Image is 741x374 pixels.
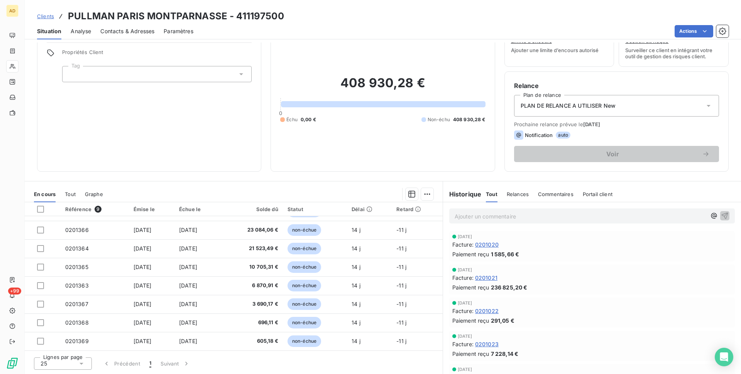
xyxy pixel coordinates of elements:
[65,338,89,344] span: 0201369
[396,206,438,212] div: Retard
[475,340,499,348] span: 0201023
[453,116,486,123] span: 408 930,28 €
[583,191,612,197] span: Portail client
[458,267,472,272] span: [DATE]
[396,319,406,326] span: -11 j
[279,110,282,116] span: 0
[6,357,19,369] img: Logo LeanPay
[452,350,489,358] span: Paiement reçu
[65,264,88,270] span: 0201365
[134,206,170,212] div: Émise le
[352,338,360,344] span: 14 j
[288,224,321,236] span: non-échue
[458,234,472,239] span: [DATE]
[225,263,278,271] span: 10 705,31 €
[443,190,482,199] h6: Historique
[491,250,519,258] span: 1 585,66 €
[37,27,61,35] span: Situation
[301,116,316,123] span: 0,00 €
[280,75,485,98] h2: 408 930,28 €
[352,264,360,270] span: 14 j
[179,227,197,233] span: [DATE]
[452,316,489,325] span: Paiement reçu
[149,360,151,367] span: 1
[396,282,406,289] span: -11 j
[179,301,197,307] span: [DATE]
[225,206,278,212] div: Solde dû
[134,245,152,252] span: [DATE]
[62,49,252,60] span: Propriétés Client
[396,227,406,233] span: -11 j
[396,338,406,344] span: -11 j
[675,25,713,37] button: Actions
[452,250,489,258] span: Paiement reçu
[523,151,702,157] span: Voir
[65,301,88,307] span: 0201367
[458,367,472,372] span: [DATE]
[514,121,719,127] span: Prochaine relance prévue le
[41,360,47,367] span: 25
[225,245,278,252] span: 21 523,49 €
[179,245,197,252] span: [DATE]
[352,282,360,289] span: 14 j
[65,227,89,233] span: 0201366
[34,191,56,197] span: En cours
[475,274,497,282] span: 0201021
[458,301,472,305] span: [DATE]
[286,116,298,123] span: Échu
[511,47,599,53] span: Ajouter une limite d’encours autorisé
[288,206,342,212] div: Statut
[458,334,472,338] span: [DATE]
[37,12,54,20] a: Clients
[507,191,529,197] span: Relances
[715,348,733,366] div: Open Intercom Messenger
[625,47,722,59] span: Surveiller ce client en intégrant votre outil de gestion des risques client.
[491,350,519,358] span: 7 228,14 €
[134,227,152,233] span: [DATE]
[452,274,474,282] span: Facture :
[95,206,102,213] span: 9
[134,264,152,270] span: [DATE]
[179,206,216,212] div: Échue le
[452,307,474,315] span: Facture :
[452,240,474,249] span: Facture :
[475,307,499,315] span: 0201022
[145,355,156,372] button: 1
[179,282,197,289] span: [DATE]
[288,261,321,273] span: non-échue
[134,282,152,289] span: [DATE]
[164,27,193,35] span: Paramètres
[288,298,321,310] span: non-échue
[225,337,278,345] span: 605,18 €
[85,191,103,197] span: Graphe
[352,206,387,212] div: Délai
[396,301,406,307] span: -11 j
[100,27,154,35] span: Contacts & Adresses
[288,317,321,328] span: non-échue
[525,132,553,138] span: Notification
[37,13,54,19] span: Clients
[556,132,570,139] span: auto
[475,240,499,249] span: 0201020
[288,280,321,291] span: non-échue
[428,116,450,123] span: Non-échu
[486,191,497,197] span: Tout
[71,27,91,35] span: Analyse
[521,102,616,110] span: PLAN DE RELANCE A UTILISER New
[225,282,278,289] span: 6 870,91 €
[352,301,360,307] span: 14 j
[179,264,197,270] span: [DATE]
[288,335,321,347] span: non-échue
[583,121,601,127] span: [DATE]
[514,81,719,90] h6: Relance
[65,206,124,213] div: Référence
[352,227,360,233] span: 14 j
[396,245,406,252] span: -11 j
[69,71,75,78] input: Ajouter une valeur
[134,301,152,307] span: [DATE]
[65,319,89,326] span: 0201368
[225,300,278,308] span: 3 690,17 €
[514,146,719,162] button: Voir
[352,245,360,252] span: 14 j
[452,283,489,291] span: Paiement reçu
